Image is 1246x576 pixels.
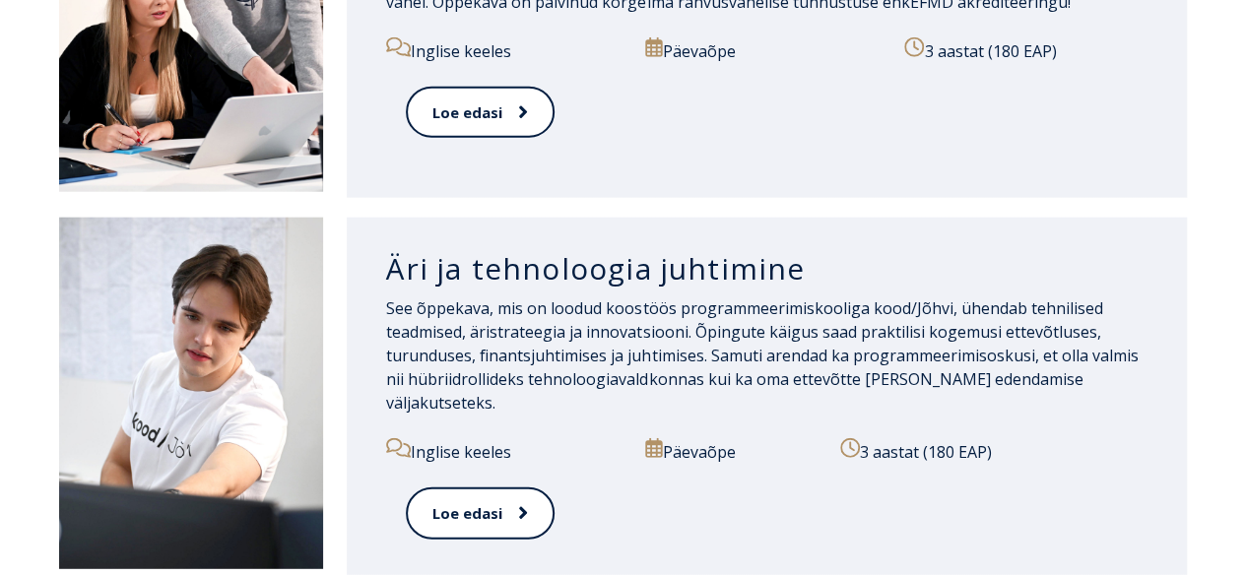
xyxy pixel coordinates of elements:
p: Inglise keeles [386,37,629,63]
p: Inglise keeles [386,438,629,464]
a: Loe edasi [406,487,555,540]
p: See õppekava, mis on loodud koostöös programmeerimiskooliga kood/Jõhvi, ühendab tehnilised teadmi... [386,296,1148,415]
p: Päevaõpe [645,438,823,464]
p: 3 aastat (180 EAP) [904,37,1148,63]
p: Päevaõpe [645,37,888,63]
h3: Äri ja tehnoloogia juhtimine [386,250,1148,288]
img: Äri ja tehnoloogia juhtimine [59,218,323,569]
a: Loe edasi [406,87,555,139]
p: 3 aastat (180 EAP) [840,438,1148,464]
